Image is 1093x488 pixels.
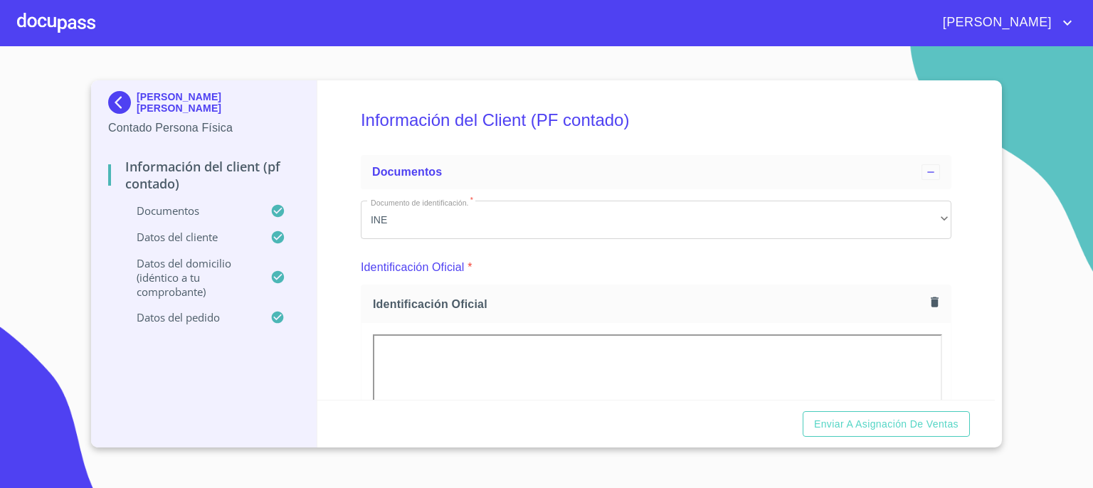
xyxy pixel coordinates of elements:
h5: Información del Client (PF contado) [361,91,951,149]
button: account of current user [932,11,1076,34]
p: Identificación Oficial [361,259,465,276]
span: Identificación Oficial [373,297,925,312]
div: [PERSON_NAME] [PERSON_NAME] [108,91,300,120]
p: Contado Persona Física [108,120,300,137]
span: [PERSON_NAME] [932,11,1059,34]
span: Documentos [372,166,442,178]
p: Datos del domicilio (idéntico a tu comprobante) [108,256,270,299]
span: Enviar a Asignación de Ventas [814,415,959,433]
p: Documentos [108,203,270,218]
img: Docupass spot blue [108,91,137,114]
p: Datos del cliente [108,230,270,244]
div: Documentos [361,155,951,189]
p: Información del Client (PF contado) [108,158,300,192]
p: [PERSON_NAME] [PERSON_NAME] [137,91,300,114]
p: Datos del pedido [108,310,270,324]
button: Enviar a Asignación de Ventas [803,411,970,437]
div: INE [361,201,951,239]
